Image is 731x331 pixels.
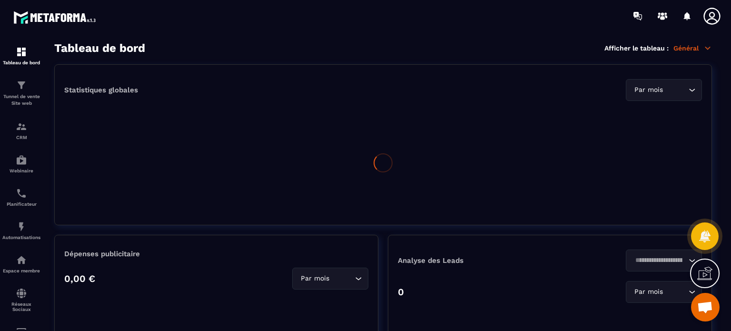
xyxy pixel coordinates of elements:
img: automations [16,221,27,232]
a: social-networksocial-networkRéseaux Sociaux [2,281,40,319]
div: Search for option [292,268,368,290]
p: 0,00 € [64,273,95,284]
a: automationsautomationsEspace membre [2,247,40,281]
a: formationformationTableau de bord [2,39,40,72]
p: Général [673,44,712,52]
img: automations [16,154,27,166]
p: CRM [2,135,40,140]
p: Afficher le tableau : [604,44,669,52]
img: scheduler [16,188,27,199]
p: Dépenses publicitaire [64,250,368,258]
a: schedulerschedulerPlanificateur [2,181,40,214]
p: Webinaire [2,168,40,173]
span: Par mois [632,287,665,297]
p: Réseaux Sociaux [2,301,40,312]
img: logo [13,9,99,26]
a: automationsautomationsAutomatisations [2,214,40,247]
p: Analyse des Leads [398,256,550,265]
p: Tableau de bord [2,60,40,65]
input: Search for option [665,85,686,95]
p: Planificateur [2,201,40,207]
input: Search for option [331,273,353,284]
input: Search for option [632,255,686,266]
p: Automatisations [2,235,40,240]
p: 0 [398,286,404,298]
p: Tunnel de vente Site web [2,93,40,107]
p: Espace membre [2,268,40,273]
a: formationformationTunnel de vente Site web [2,72,40,114]
img: formation [16,80,27,91]
div: Search for option [626,79,702,101]
h3: Tableau de bord [54,41,145,55]
div: Ouvrir le chat [691,293,720,321]
div: Search for option [626,281,702,303]
p: Statistiques globales [64,86,138,94]
img: formation [16,121,27,132]
a: automationsautomationsWebinaire [2,147,40,181]
img: automations [16,254,27,266]
div: Search for option [626,250,702,271]
img: formation [16,46,27,58]
span: Par mois [298,273,331,284]
span: Par mois [632,85,665,95]
input: Search for option [665,287,686,297]
img: social-network [16,288,27,299]
a: formationformationCRM [2,114,40,147]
